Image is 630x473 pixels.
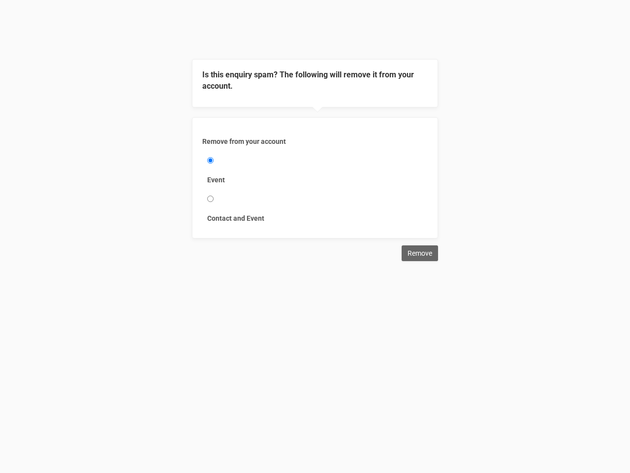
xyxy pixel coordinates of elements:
label: Contact and Event [207,213,423,223]
input: Event [207,157,214,164]
label: Event [207,175,423,185]
input: Remove [402,245,438,261]
input: Contact and Event [207,196,214,202]
legend: Is this enquiry spam? The following will remove it from your account. [202,69,428,92]
label: Remove from your account [202,136,428,146]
